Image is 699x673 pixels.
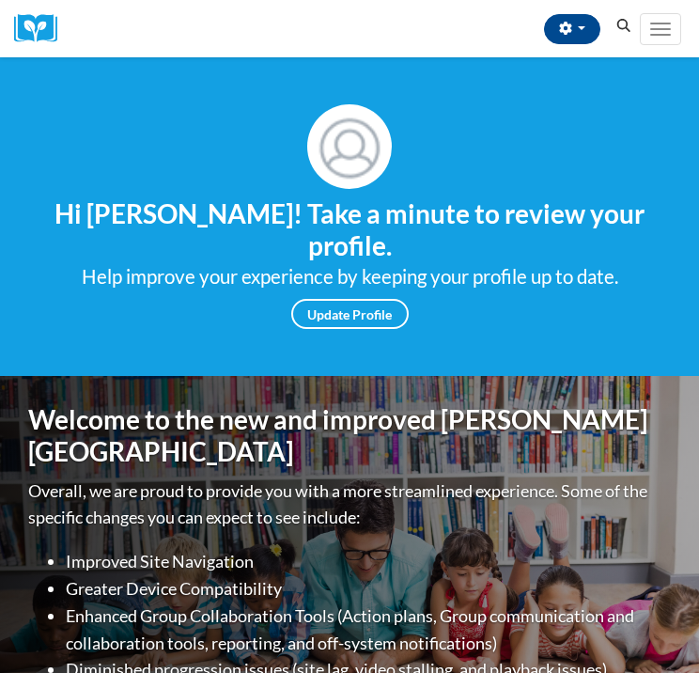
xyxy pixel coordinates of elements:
[624,598,684,658] iframe: Button to launch messaging window
[66,548,671,575] li: Improved Site Navigation
[14,14,70,43] img: Logo brand
[66,603,671,657] li: Enhanced Group Collaboration Tools (Action plans, Group communication and collaboration tools, re...
[14,14,70,43] a: Cox Campus
[14,261,685,292] div: Help improve your experience by keeping your profile up to date.
[307,104,392,189] img: Profile Image
[14,198,685,261] h4: Hi [PERSON_NAME]! Take a minute to review your profile.
[291,299,409,329] a: Update Profile
[66,575,671,603] li: Greater Device Compatibility
[610,15,638,38] button: Search
[544,14,600,44] button: Account Settings
[28,477,671,532] p: Overall, we are proud to provide you with a more streamlined experience. Some of the specific cha...
[28,404,671,467] h1: Welcome to the new and improved [PERSON_NAME][GEOGRAPHIC_DATA]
